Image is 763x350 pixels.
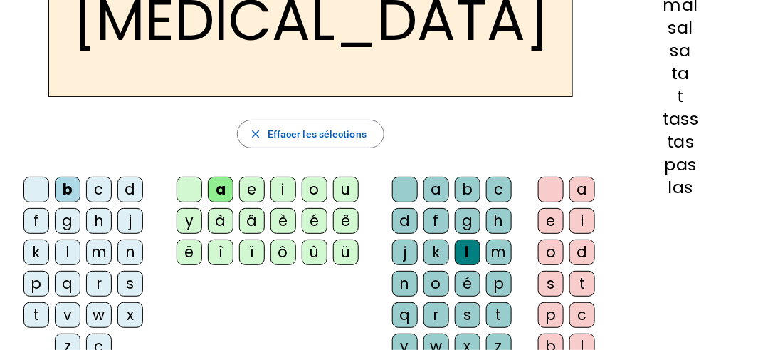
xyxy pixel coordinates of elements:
[117,271,143,297] div: s
[392,208,418,234] div: d
[333,240,359,265] div: ü
[55,177,80,202] div: b
[86,177,112,202] div: c
[268,125,367,143] span: Effacer les sélections
[486,208,512,234] div: h
[55,271,80,297] div: q
[621,133,740,150] div: tas
[455,302,480,328] div: s
[538,240,564,265] div: o
[455,240,480,265] div: l
[621,42,740,59] div: sa
[486,177,512,202] div: c
[117,208,143,234] div: j
[55,302,80,328] div: v
[23,208,49,234] div: f
[569,302,595,328] div: c
[302,177,327,202] div: o
[23,240,49,265] div: k
[237,120,384,148] button: Effacer les sélections
[333,177,359,202] div: u
[569,208,595,234] div: i
[538,208,564,234] div: e
[239,177,265,202] div: e
[86,302,112,328] div: w
[270,208,296,234] div: è
[392,240,418,265] div: j
[23,302,49,328] div: t
[569,271,595,297] div: t
[423,302,449,328] div: r
[486,302,512,328] div: t
[538,302,564,328] div: p
[117,177,143,202] div: d
[423,271,449,297] div: o
[177,208,202,234] div: y
[208,208,233,234] div: à
[86,271,112,297] div: r
[55,240,80,265] div: l
[423,177,449,202] div: a
[392,271,418,297] div: n
[86,208,112,234] div: h
[239,208,265,234] div: â
[455,208,480,234] div: g
[208,177,233,202] div: a
[270,240,296,265] div: ô
[392,302,418,328] div: q
[455,271,480,297] div: é
[302,208,327,234] div: é
[239,240,265,265] div: ï
[621,65,740,82] div: ta
[117,240,143,265] div: n
[569,240,595,265] div: d
[270,177,296,202] div: i
[208,240,233,265] div: î
[177,240,202,265] div: ë
[455,177,480,202] div: b
[538,271,564,297] div: s
[423,240,449,265] div: k
[621,110,740,128] div: tass
[423,208,449,234] div: f
[117,302,143,328] div: x
[569,177,595,202] div: a
[621,179,740,196] div: las
[621,88,740,105] div: t
[486,240,512,265] div: m
[333,208,359,234] div: ê
[249,128,262,140] mat-icon: close
[302,240,327,265] div: û
[621,19,740,36] div: sal
[23,271,49,297] div: p
[86,240,112,265] div: m
[486,271,512,297] div: p
[621,156,740,173] div: pas
[55,208,80,234] div: g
